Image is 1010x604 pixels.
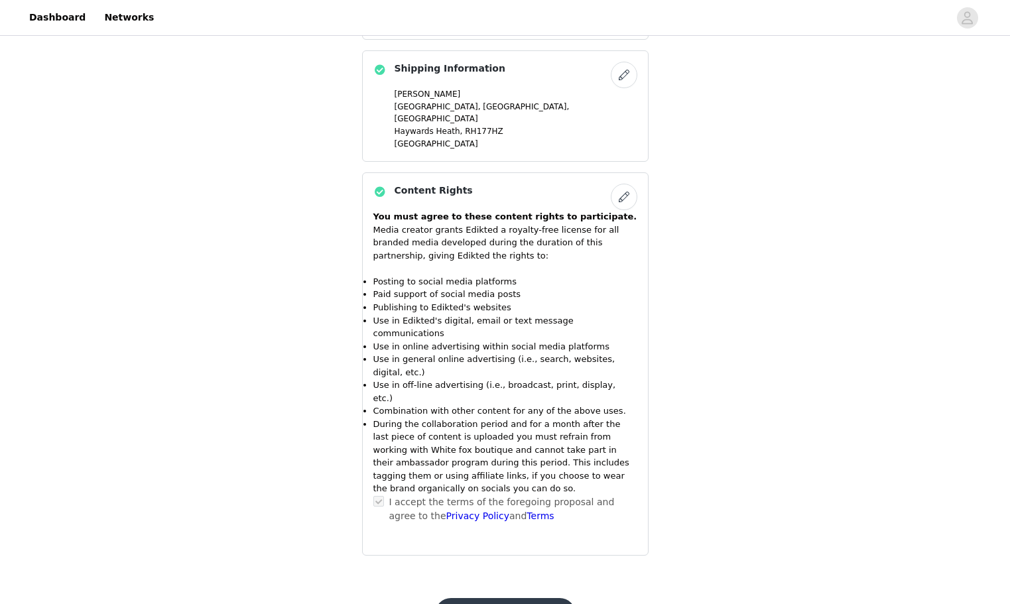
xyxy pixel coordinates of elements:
li: Use in off-line advertising (i.e., broadcast, print, display, etc.) [373,379,637,404]
div: Content Rights [362,172,649,555]
h4: Content Rights [395,184,473,198]
p: Media creator grants Edikted a royalty-free license for all branded media developed during the du... [373,223,637,263]
h4: Shipping Information [395,62,505,76]
strong: You must agree to these content rights to participate. [373,211,637,221]
li: Combination with other content for any of the above uses. [373,404,637,418]
a: Networks [96,3,162,32]
p: [GEOGRAPHIC_DATA], [GEOGRAPHIC_DATA], [GEOGRAPHIC_DATA] [395,101,637,125]
div: avatar [961,7,974,29]
li: During the collaboration period and for a month after the last piece of content is uploaded you m... [373,418,637,495]
a: Dashboard [21,3,94,32]
span: Haywards Heath, [395,127,463,136]
a: Privacy Policy [446,511,509,521]
div: Shipping Information [362,50,649,162]
p: [PERSON_NAME] [395,88,637,100]
li: Use in general online advertising (i.e., search, websites, digital, etc.) [373,353,637,379]
span: RH177HZ [465,127,503,136]
li: Use in Edikted's digital, email or text message communications [373,314,637,340]
li: Posting to social media platforms [373,275,637,288]
p: [GEOGRAPHIC_DATA] [395,138,637,150]
li: Use in online advertising within social media platforms [373,340,637,353]
li: Paid support of social media posts [373,288,637,301]
a: Terms [527,511,554,521]
p: I accept the terms of the foregoing proposal and agree to the and [389,495,637,523]
li: Publishing to Edikted's websites [373,301,637,314]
